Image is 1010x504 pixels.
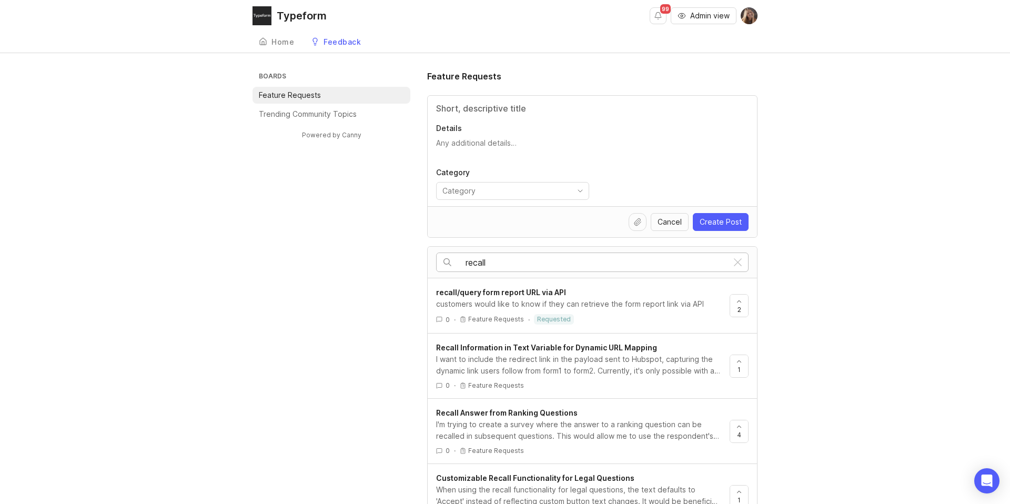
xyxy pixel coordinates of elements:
button: 1 [730,355,749,378]
p: Feature Requests [468,447,524,455]
p: Feature Requests [259,90,321,100]
img: Typeform logo [252,6,271,25]
a: Feature Requests [252,87,410,104]
span: 0 [446,315,450,324]
img: Laura Marco [741,7,757,24]
span: 4 [737,430,741,439]
h1: Feature Requests [427,70,501,83]
a: Home [252,32,300,53]
span: Recall Answer from Ranking Questions [436,408,578,417]
span: Create Post [700,217,742,227]
div: customers would like to know if they can retrieve the form report link via API [436,298,721,310]
a: Powered by Canny [300,129,363,141]
svg: toggle icon [572,187,589,195]
button: 4 [730,420,749,443]
div: Typeform [277,11,327,21]
input: Category [442,185,571,197]
a: Feedback [305,32,367,53]
div: · [454,315,456,324]
button: Admin view [671,7,736,24]
p: Trending Community Topics [259,109,357,119]
span: Customizable Recall Functionality for Legal Questions [436,473,634,482]
span: Recall Information in Text Variable for Dynamic URL Mapping [436,343,657,352]
a: Recall Answer from Ranking QuestionsI'm trying to create a survey where the answer to a ranking q... [436,407,730,455]
div: toggle menu [436,182,589,200]
div: I'm trying to create a survey where the answer to a ranking question can be recalled in subsequen... [436,419,721,442]
button: Notifications [650,7,666,24]
span: 0 [446,381,450,390]
span: Cancel [658,217,682,227]
span: 0 [446,446,450,455]
p: Category [436,167,589,178]
span: 2 [738,305,741,314]
p: Details [436,123,749,134]
div: I want to include the redirect link in the payload sent to Hubspot, capturing the dynamic link us... [436,354,721,377]
p: Feature Requests [468,315,524,324]
span: recall/query form report URL via API [436,288,566,297]
a: recall/query form report URL via APIcustomers would like to know if they can retrieve the form re... [436,287,730,325]
a: Trending Community Topics [252,106,410,123]
input: Search… [466,257,728,268]
span: Admin view [690,11,730,21]
div: Feedback [324,38,361,46]
div: Home [271,38,294,46]
button: 2 [730,294,749,317]
span: 1 [738,365,741,374]
p: Feature Requests [468,381,524,390]
textarea: Details [436,138,749,159]
input: Title [436,102,749,115]
span: 99 [660,4,671,14]
button: Cancel [651,213,689,231]
h3: Boards [257,70,410,85]
div: · [454,446,456,455]
div: Open Intercom Messenger [974,468,999,493]
button: Create Post [693,213,749,231]
div: · [528,315,530,324]
div: · [454,381,456,390]
p: requested [537,315,571,324]
a: Recall Information in Text Variable for Dynamic URL MappingI want to include the redirect link in... [436,342,730,390]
